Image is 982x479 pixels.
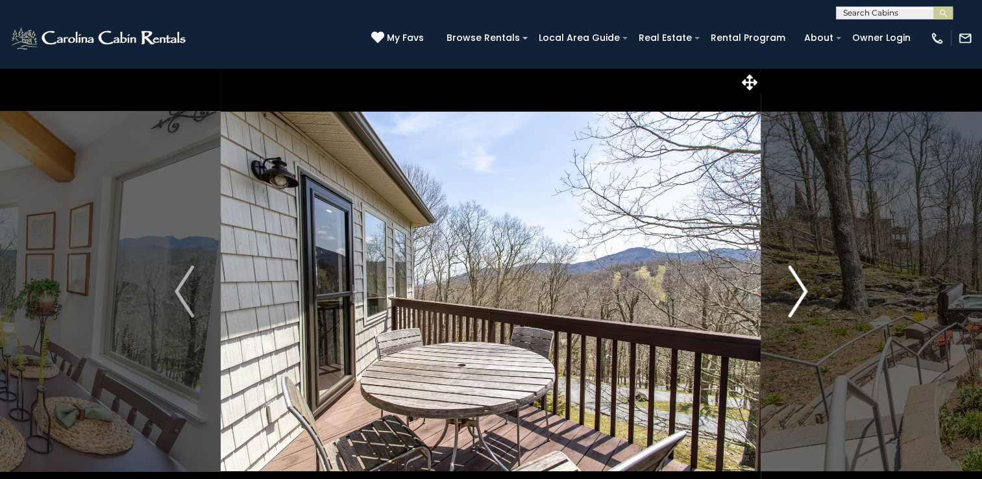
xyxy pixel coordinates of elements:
[532,28,626,48] a: Local Area Guide
[930,31,944,45] img: phone-regular-white.png
[632,28,698,48] a: Real Estate
[371,31,427,45] a: My Favs
[704,28,792,48] a: Rental Program
[175,265,194,317] img: arrow
[958,31,972,45] img: mail-regular-white.png
[846,28,917,48] a: Owner Login
[440,28,526,48] a: Browse Rentals
[798,28,840,48] a: About
[788,265,807,317] img: arrow
[387,31,424,45] span: My Favs
[10,25,190,51] img: White-1-2.png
